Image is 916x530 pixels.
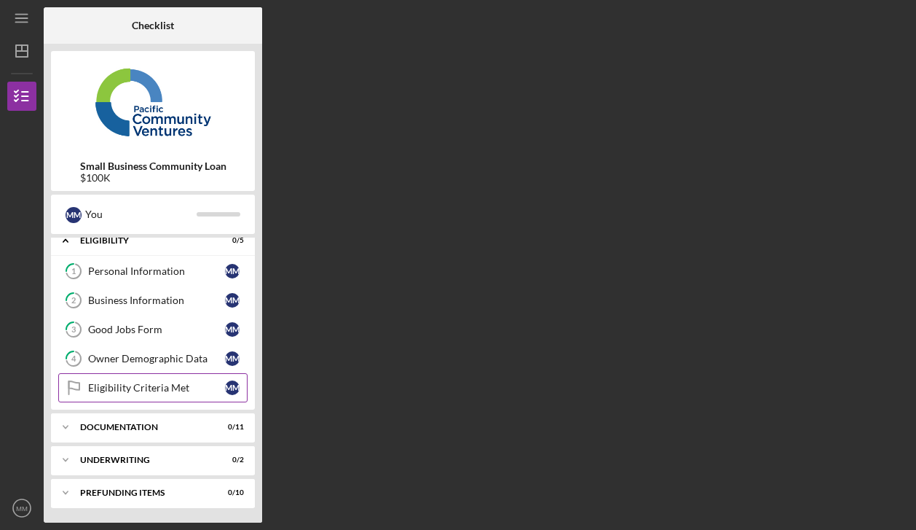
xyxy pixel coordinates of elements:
a: 2Business InformationMM [58,286,248,315]
div: 0 / 10 [218,488,244,497]
text: MM [16,504,28,513]
div: Eligibility [80,236,208,245]
tspan: 4 [71,354,76,364]
div: Underwriting [80,456,208,464]
div: M M [225,322,240,337]
div: 0 / 11 [218,423,244,432]
b: Small Business Community Loan [80,160,226,172]
a: 1Personal InformationMM [58,257,248,286]
a: 4Owner Demographic DataMM [58,344,248,373]
tspan: 3 [71,325,76,335]
div: 0 / 2 [218,456,244,464]
a: Eligibility Criteria MetMM [58,373,248,402]
b: Checklist [132,20,174,31]
div: M M [225,293,240,308]
div: M M [225,264,240,278]
button: MM [7,494,36,523]
div: Prefunding Items [80,488,208,497]
tspan: 1 [71,267,76,276]
div: Business Information [88,295,225,306]
tspan: 2 [71,296,76,305]
div: Good Jobs Form [88,324,225,335]
div: Documentation [80,423,208,432]
div: 0 / 5 [218,236,244,245]
a: 3Good Jobs FormMM [58,315,248,344]
div: M M [225,351,240,366]
div: M M [66,207,82,223]
div: You [85,202,197,227]
img: Product logo [51,58,255,146]
div: M M [225,381,240,395]
div: Owner Demographic Data [88,353,225,365]
div: Eligibility Criteria Met [88,382,225,394]
div: Personal Information [88,265,225,277]
div: $100K [80,172,226,184]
